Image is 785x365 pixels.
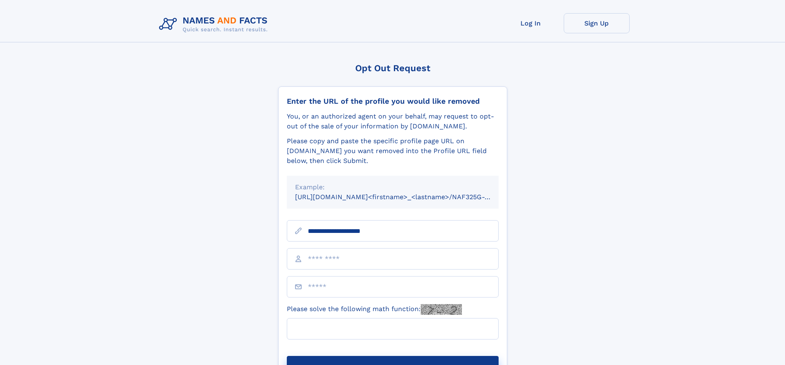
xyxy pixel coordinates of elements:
small: [URL][DOMAIN_NAME]<firstname>_<lastname>/NAF325G-xxxxxxxx [295,193,514,201]
div: You, or an authorized agent on your behalf, may request to opt-out of the sale of your informatio... [287,112,499,131]
img: Logo Names and Facts [156,13,274,35]
label: Please solve the following math function: [287,304,462,315]
div: Example: [295,182,490,192]
a: Sign Up [564,13,630,33]
div: Please copy and paste the specific profile page URL on [DOMAIN_NAME] you want removed into the Pr... [287,136,499,166]
div: Opt Out Request [278,63,507,73]
div: Enter the URL of the profile you would like removed [287,97,499,106]
a: Log In [498,13,564,33]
